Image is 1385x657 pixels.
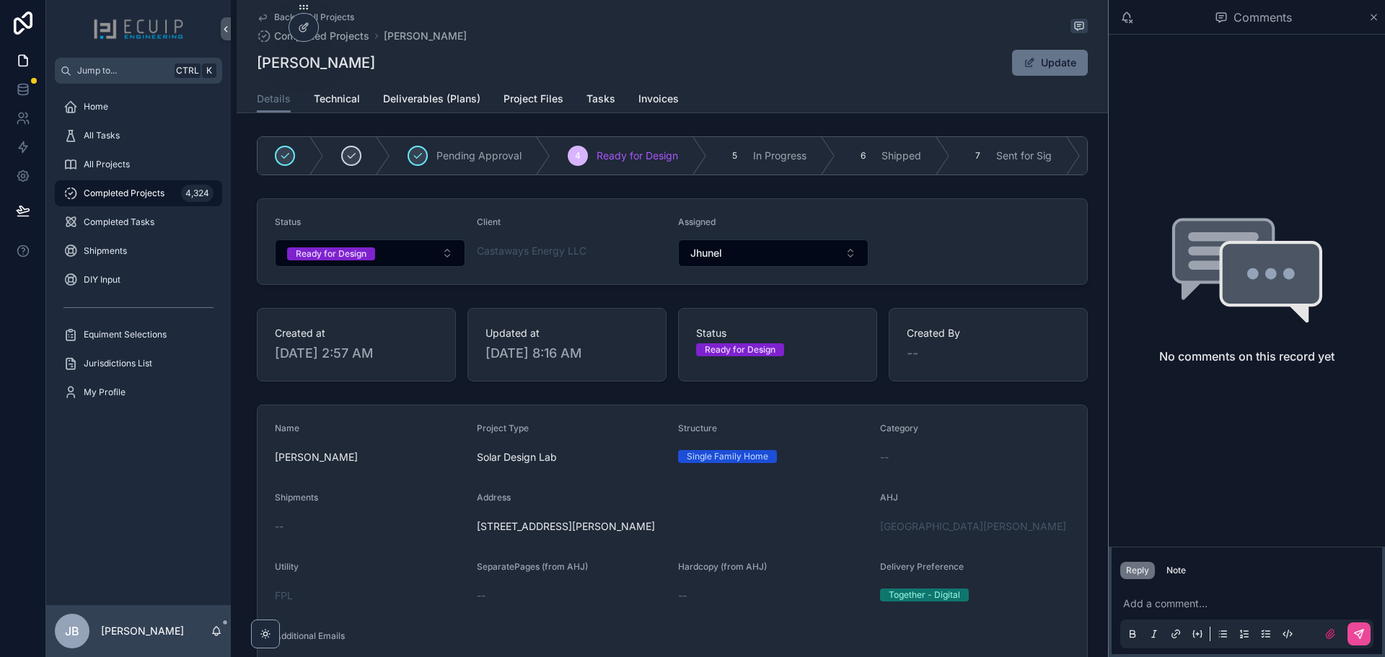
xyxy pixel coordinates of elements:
span: AHJ [880,492,898,503]
span: Deliverables (Plans) [383,92,480,106]
span: 5 [732,150,737,162]
span: -- [477,588,485,603]
a: [GEOGRAPHIC_DATA][PERSON_NAME] [880,519,1066,534]
span: 6 [861,150,866,162]
a: Deliverables (Plans) [383,86,480,115]
a: Equiment Selections [55,322,222,348]
span: Shipments [84,245,127,257]
span: [DATE] 2:57 AM [275,343,438,363]
a: Completed Projects [257,29,369,43]
span: Additional Emails [275,630,345,641]
span: Jhunel [690,246,722,260]
h2: No comments on this record yet [1159,348,1335,365]
span: Project Type [477,423,529,433]
span: Completed Projects [274,29,369,43]
div: Single Family Home [687,450,768,463]
a: Project Files [504,86,563,115]
span: Pending Approval [436,149,522,163]
span: -- [907,343,918,363]
div: 4,324 [181,185,214,202]
a: All Projects [55,151,222,177]
span: All Tasks [84,130,120,141]
span: [DATE] 8:16 AM [485,343,648,363]
img: App logo [93,17,184,40]
button: Reply [1120,562,1155,579]
span: Back to All Projects [274,12,354,23]
span: Created By [907,326,1070,340]
span: My Profile [84,387,126,398]
span: -- [678,588,687,603]
span: Completed Projects [84,188,164,199]
button: Jump to...CtrlK [55,58,222,84]
div: Ready for Design [296,247,366,260]
a: Invoices [638,86,679,115]
span: Delivery Preference [880,561,964,572]
span: Address [477,492,511,503]
h1: [PERSON_NAME] [257,53,375,73]
a: My Profile [55,379,222,405]
span: K [203,65,215,76]
a: Jurisdictions List [55,350,222,376]
a: Tasks [586,86,615,115]
span: JB [65,622,79,640]
span: -- [880,450,889,464]
p: [PERSON_NAME] [101,624,184,638]
span: Category [880,423,918,433]
a: DIY Input [55,267,222,293]
span: [PERSON_NAME] [275,450,465,464]
span: Comments [1234,9,1292,26]
span: -- [275,519,283,534]
div: Together - Digital [889,588,960,601]
span: All Projects [84,159,130,170]
span: [STREET_ADDRESS][PERSON_NAME] [477,519,869,534]
span: Hardcopy (from AHJ) [678,561,767,572]
span: Status [275,216,301,227]
button: Select Button [678,239,869,267]
a: Castaways Energy LLC [477,244,586,258]
span: Client [477,216,501,227]
button: Update [1012,50,1088,76]
span: Completed Tasks [84,216,154,228]
div: scrollable content [46,84,231,424]
span: Solar Design Lab [477,450,557,464]
span: Project Files [504,92,563,106]
a: [PERSON_NAME] [384,29,467,43]
div: Note [1166,565,1186,576]
span: Technical [314,92,360,106]
button: Select Button [275,239,465,267]
span: Name [275,423,299,433]
span: Home [84,101,108,113]
span: Sent for Sig [996,149,1052,163]
span: Updated at [485,326,648,340]
span: Details [257,92,291,106]
span: Invoices [638,92,679,106]
span: 4 [575,150,581,162]
span: Equiment Selections [84,329,167,340]
span: Utility [275,561,299,572]
span: Status [696,326,859,340]
button: Note [1161,562,1192,579]
span: Ctrl [175,63,201,78]
span: 7 [975,150,980,162]
a: Completed Tasks [55,209,222,235]
span: Assigned [678,216,716,227]
span: Shipped [881,149,921,163]
div: Ready for Design [705,343,775,356]
a: Shipments [55,238,222,264]
a: FPL [275,588,293,603]
a: All Tasks [55,123,222,149]
span: Created at [275,326,438,340]
span: Shipments [275,492,318,503]
a: Details [257,86,291,113]
a: Home [55,94,222,120]
span: Jump to... [77,65,169,76]
span: In Progress [753,149,806,163]
span: Ready for Design [597,149,678,163]
span: Structure [678,423,717,433]
span: DIY Input [84,274,120,286]
a: Back to All Projects [257,12,354,23]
